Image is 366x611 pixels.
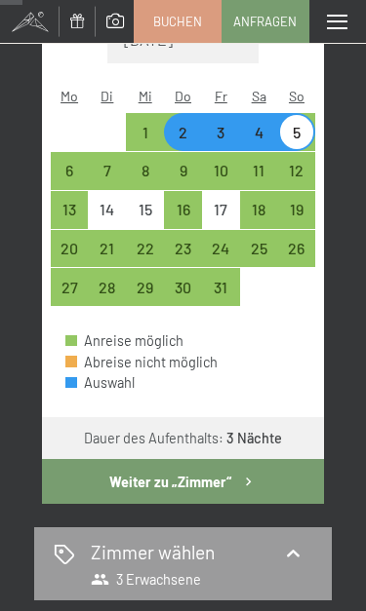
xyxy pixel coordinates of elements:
[252,88,266,104] abbr: Samstag
[88,230,126,268] div: Anreise möglich
[51,268,89,306] div: Mon Oct 27 2025
[166,125,200,159] div: 2
[164,152,202,190] div: Anreise möglich
[126,230,164,268] div: Wed Oct 22 2025
[51,152,89,190] div: Anreise möglich
[240,152,278,190] div: Sat Oct 11 2025
[202,230,240,268] div: Fri Oct 24 2025
[126,113,164,151] div: Anreise möglich
[153,13,202,30] span: Buchen
[278,230,316,268] div: Anreise möglich
[202,152,240,190] div: Fri Oct 10 2025
[175,88,191,104] abbr: Donnerstag
[280,125,314,159] div: 5
[88,191,126,229] div: Tue Oct 14 2025
[223,1,308,42] a: Anfragen
[202,268,240,306] div: Anreise möglich
[90,280,124,314] div: 28
[202,268,240,306] div: Fri Oct 31 2025
[53,241,87,275] div: 20
[164,152,202,190] div: Thu Oct 09 2025
[61,88,78,104] abbr: Montag
[91,570,201,589] span: 3 Erwachsene
[128,163,162,197] div: 8
[164,191,202,229] div: Thu Oct 16 2025
[278,113,316,151] div: Anreise möglich
[53,280,87,314] div: 27
[166,241,200,275] div: 23
[90,241,124,275] div: 21
[280,202,314,236] div: 19
[278,152,316,190] div: Sun Oct 12 2025
[204,280,238,314] div: 31
[51,230,89,268] div: Mon Oct 20 2025
[202,152,240,190] div: Anreise möglich
[88,268,126,306] div: Anreise möglich
[88,191,126,229] div: Anreise nicht möglich
[51,268,89,306] div: Anreise möglich
[233,13,297,30] span: Anfragen
[280,241,314,275] div: 26
[65,352,301,373] div: Abreise nicht möglich
[88,152,126,190] div: Tue Oct 07 2025
[84,429,282,448] div: Dauer des Aufenthalts:
[242,163,276,197] div: 11
[128,125,162,159] div: 1
[278,152,316,190] div: Anreise möglich
[204,241,238,275] div: 24
[202,113,240,151] div: Anreise möglich
[53,163,87,197] div: 6
[240,191,278,229] div: Anreise möglich
[51,191,89,229] div: Anreise möglich
[65,330,301,352] div: Anreise möglich
[166,280,200,314] div: 30
[126,268,164,306] div: Anreise möglich
[139,88,152,104] abbr: Mittwoch
[215,88,227,104] abbr: Freitag
[126,191,164,229] div: Wed Oct 15 2025
[278,230,316,268] div: Sun Oct 26 2025
[90,163,124,197] div: 7
[126,152,164,190] div: Anreise möglich
[240,230,278,268] div: Anreise möglich
[88,152,126,190] div: Anreise möglich
[164,113,202,151] div: Thu Oct 02 2025
[240,230,278,268] div: Sat Oct 25 2025
[242,241,276,275] div: 25
[128,241,162,275] div: 22
[240,113,278,151] div: Sat Oct 04 2025
[204,202,238,236] div: 17
[126,113,164,151] div: Wed Oct 01 2025
[126,191,164,229] div: Anreise nicht möglich
[204,125,238,159] div: 3
[204,163,238,197] div: 10
[128,280,162,314] div: 29
[126,152,164,190] div: Wed Oct 08 2025
[128,202,162,236] div: 15
[164,230,202,268] div: Thu Oct 23 2025
[164,230,202,268] div: Anreise möglich
[242,202,276,236] div: 18
[88,268,126,306] div: Tue Oct 28 2025
[240,152,278,190] div: Anreise möglich
[280,163,314,197] div: 12
[164,113,202,151] div: Anreise möglich
[202,191,240,229] div: Anreise nicht möglich
[226,430,282,446] b: 3 Nächte
[126,230,164,268] div: Anreise möglich
[65,372,301,394] div: Auswahl
[42,459,324,504] button: Weiter zu „Zimmer“
[91,540,215,566] h2: Zimmer wählen
[289,88,305,104] abbr: Sonntag
[240,191,278,229] div: Sat Oct 18 2025
[126,268,164,306] div: Wed Oct 29 2025
[202,191,240,229] div: Fri Oct 17 2025
[278,113,316,151] div: Sun Oct 05 2025
[101,88,113,104] abbr: Dienstag
[278,191,316,229] div: Sun Oct 19 2025
[135,1,221,42] a: Buchen
[88,230,126,268] div: Tue Oct 21 2025
[51,152,89,190] div: Mon Oct 06 2025
[166,202,200,236] div: 16
[90,202,124,236] div: 14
